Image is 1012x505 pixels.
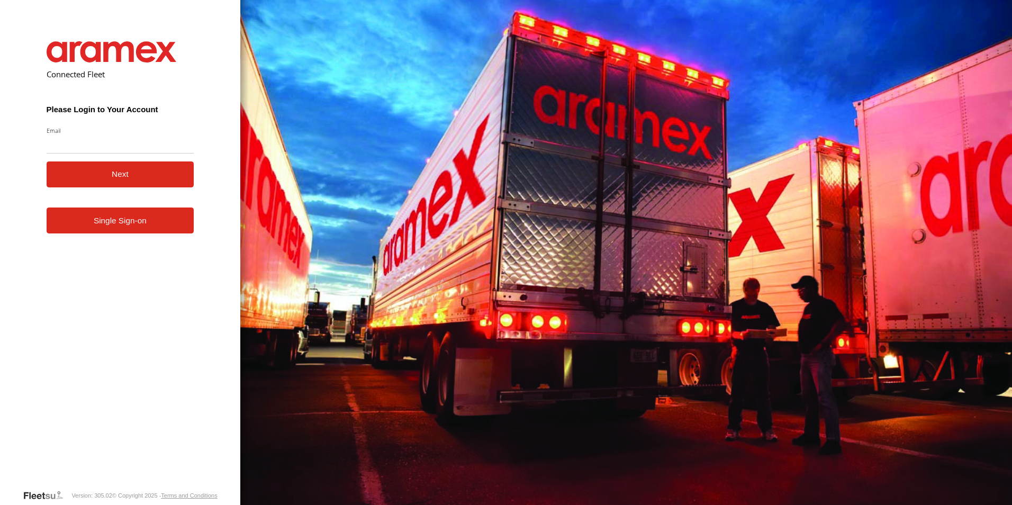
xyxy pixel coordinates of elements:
[161,492,217,499] a: Terms and Conditions
[47,105,194,114] h3: Please Login to Your Account
[23,490,71,501] a: Visit our Website
[47,208,194,233] a: Single Sign-on
[71,492,112,499] div: Version: 305.02
[47,69,194,79] h2: Connected Fleet
[47,41,177,62] img: Aramex
[112,492,218,499] div: © Copyright 2025 -
[47,161,194,187] button: Next
[47,127,194,134] label: Email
